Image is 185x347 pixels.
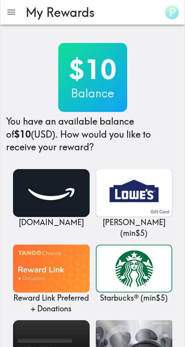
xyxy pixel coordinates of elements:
[13,169,90,228] a: Amazon.com[DOMAIN_NAME]
[26,5,156,20] h3: My Rewards
[162,2,182,22] button: P
[58,85,127,101] h3: Balance
[96,217,172,238] p: [PERSON_NAME] ( min $5 )
[169,6,176,19] span: P
[96,245,172,303] a: Starbucks®Starbucks® (min$5)
[96,169,172,238] a: Lowe's[PERSON_NAME] (min$5)
[96,169,172,217] img: Lowe's
[96,245,172,293] img: Starbucks®
[13,217,90,228] p: [DOMAIN_NAME]
[6,115,179,154] h4: You have an available balance of (USD) . How would you like to receive your reward?
[13,169,90,217] img: Amazon.com
[96,293,172,303] p: Starbucks® ( min $5 )
[13,293,90,314] p: Reward Link Preferred + Donations
[13,245,90,293] img: Reward Link Preferred + Donations
[13,245,90,314] a: Reward Link Preferred + DonationsReward Link Preferred + Donations
[58,54,127,85] h2: $10
[14,128,31,140] b: $10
